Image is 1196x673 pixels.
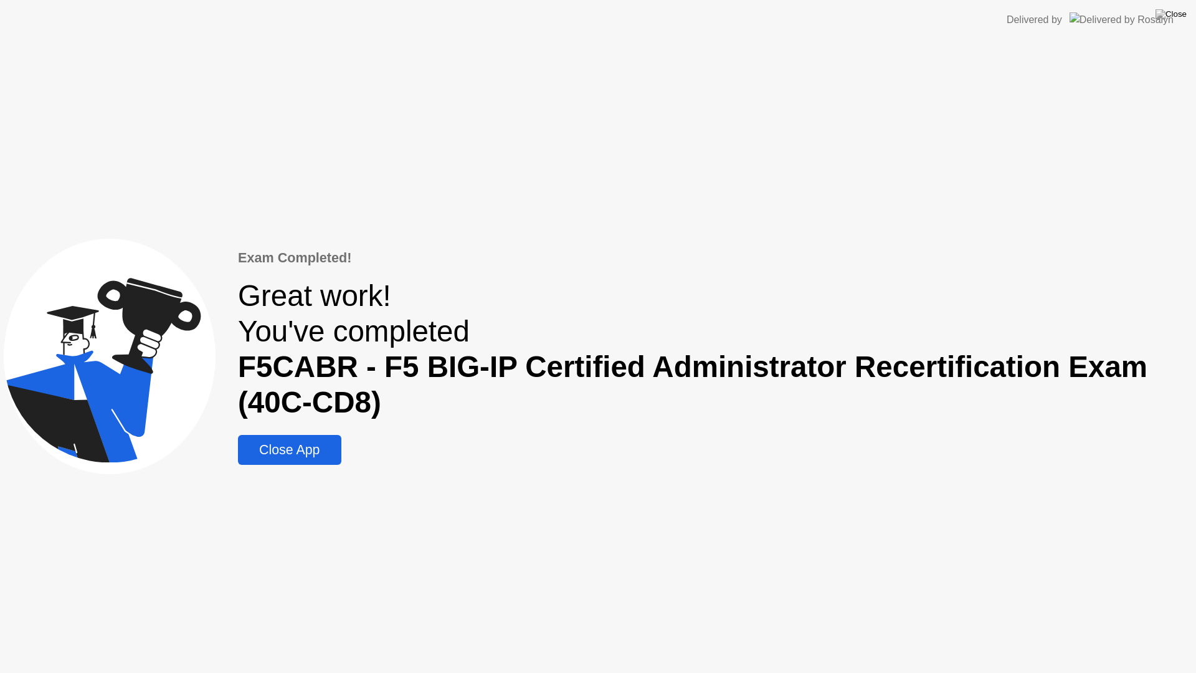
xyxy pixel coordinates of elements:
[238,435,341,465] button: Close App
[1070,12,1174,27] img: Delivered by Rosalyn
[238,248,1192,268] div: Exam Completed!
[1156,9,1187,19] img: Close
[242,442,337,458] div: Close App
[1007,12,1062,27] div: Delivered by
[238,278,1192,420] div: Great work! You've completed
[238,350,1147,419] b: F5CABR - F5 BIG-IP Certified Administrator Recertification Exam (40C-CD8)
